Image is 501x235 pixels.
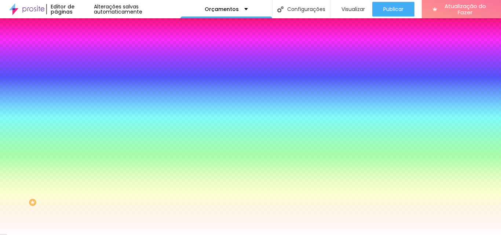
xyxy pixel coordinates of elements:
font: Atualização do Fazer [445,2,486,16]
font: Configurações [287,5,325,13]
button: Visualizar [330,2,372,16]
img: Ícone [277,6,284,12]
font: Visualizar [341,5,365,13]
button: Publicar [372,2,414,16]
font: Publicar [383,5,403,13]
font: Editor de páginas [51,3,74,15]
font: Orçamentos [205,5,239,13]
font: Alterações salvas automaticamente [94,3,142,15]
